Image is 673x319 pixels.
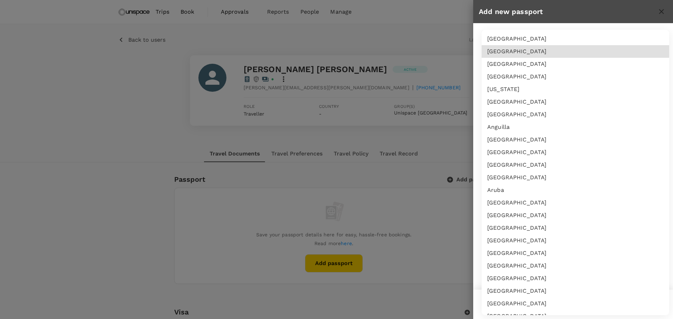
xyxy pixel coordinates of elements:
[482,70,669,83] li: [GEOGRAPHIC_DATA]
[482,108,669,121] li: [GEOGRAPHIC_DATA]
[482,83,669,96] li: [US_STATE]
[482,58,669,70] li: [GEOGRAPHIC_DATA]
[482,184,669,196] li: Aruba
[482,247,669,259] li: [GEOGRAPHIC_DATA]
[482,171,669,184] li: [GEOGRAPHIC_DATA]
[482,96,669,108] li: [GEOGRAPHIC_DATA]
[482,121,669,133] li: Anguilla
[482,259,669,272] li: [GEOGRAPHIC_DATA]
[482,234,669,247] li: [GEOGRAPHIC_DATA]
[482,146,669,159] li: [GEOGRAPHIC_DATA]
[482,222,669,234] li: [GEOGRAPHIC_DATA]
[482,196,669,209] li: [GEOGRAPHIC_DATA]
[482,159,669,171] li: [GEOGRAPHIC_DATA]
[482,285,669,297] li: [GEOGRAPHIC_DATA]
[482,272,669,285] li: [GEOGRAPHIC_DATA]
[482,133,669,146] li: [GEOGRAPHIC_DATA]
[482,45,669,58] li: [GEOGRAPHIC_DATA]
[482,209,669,222] li: [GEOGRAPHIC_DATA]
[482,33,669,45] li: [GEOGRAPHIC_DATA]
[482,297,669,310] li: [GEOGRAPHIC_DATA]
